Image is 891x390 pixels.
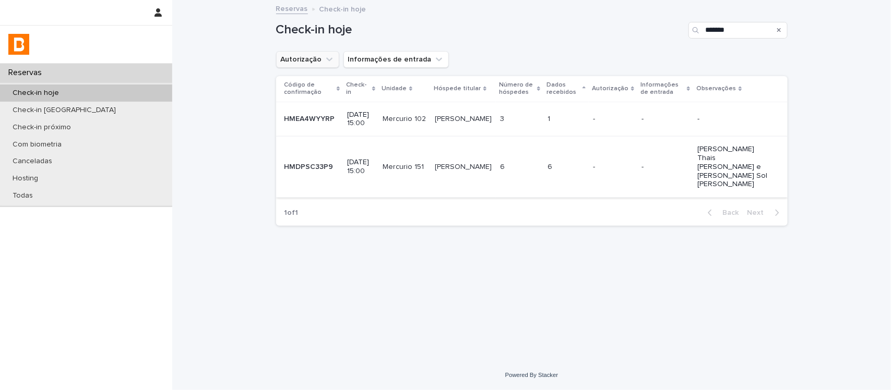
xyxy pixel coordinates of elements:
[641,115,689,124] p: -
[346,79,370,99] p: Check-in
[593,163,633,172] p: -
[688,22,788,39] input: Search
[276,137,788,198] tr: HMDPSC33P9HMDPSC33P9 [DATE] 15:00Mercurio 151Mercurio 151 [PERSON_NAME][PERSON_NAME] 66 66 --[PER...
[697,145,770,189] p: [PERSON_NAME] Thais [PERSON_NAME] e [PERSON_NAME] Sol [PERSON_NAME]
[276,2,308,14] a: Reservas
[284,161,336,172] p: HMDPSC33P9
[500,113,506,124] p: 3
[4,89,67,97] p: Check-in hoje
[747,209,770,216] span: Next
[640,79,684,99] p: Informações de entrada
[383,113,428,124] p: Mercurio 102
[276,200,307,226] p: 1 of 1
[697,115,770,124] p: -
[699,208,743,217] button: Back
[435,113,494,124] p: Stéfanny Mendes
[276,102,788,137] tr: HMEA4WYYRPHMEA4WYYRP [DATE] 15:00Mercurio 102Mercurio 102 [PERSON_NAME][PERSON_NAME] 33 11 ---
[743,208,788,217] button: Next
[382,83,407,94] p: Unidade
[505,372,558,378] a: Powered By Stacker
[347,158,374,176] p: [DATE] 15:00
[4,140,70,149] p: Com biometria
[4,106,124,115] p: Check-in [GEOGRAPHIC_DATA]
[4,123,79,132] p: Check-in próximo
[592,83,628,94] p: Autorização
[276,51,339,68] button: Autorização
[696,83,736,94] p: Observações
[717,209,739,216] span: Back
[4,68,50,78] p: Reservas
[284,79,334,99] p: Código de confirmação
[548,161,554,172] p: 6
[4,174,46,183] p: Hosting
[499,79,534,99] p: Número de hóspedes
[284,113,337,124] p: HMEA4WYYRP
[347,111,374,128] p: [DATE] 15:00
[319,3,366,14] p: Check-in hoje
[593,115,633,124] p: -
[434,83,481,94] p: Hóspede titular
[547,79,580,99] p: Dados recebidos
[435,161,494,172] p: [PERSON_NAME]
[383,161,426,172] p: Mercurio 151
[343,51,449,68] button: Informações de entrada
[548,113,552,124] p: 1
[276,22,684,38] h1: Check-in hoje
[4,191,41,200] p: Todas
[4,157,61,166] p: Canceladas
[641,163,689,172] p: -
[8,34,29,55] img: zVaNuJHRTjyIjT5M9Xd5
[500,161,507,172] p: 6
